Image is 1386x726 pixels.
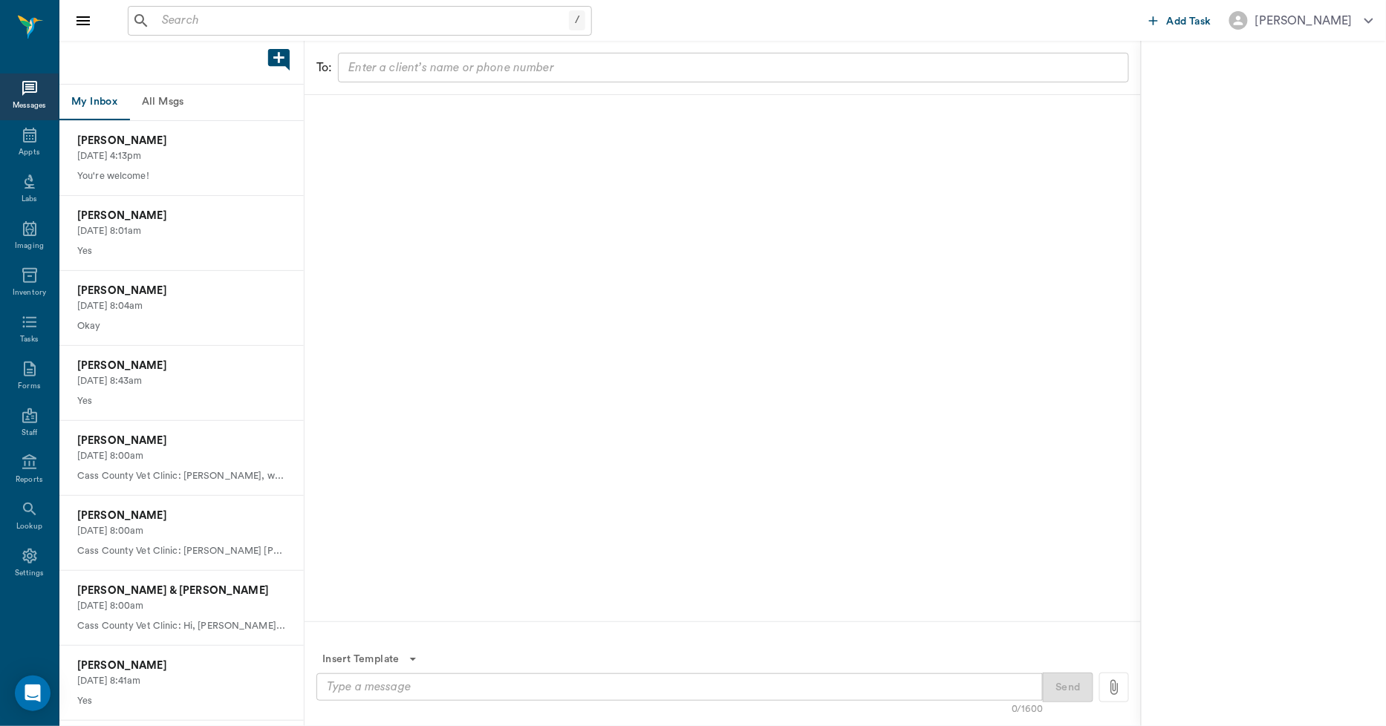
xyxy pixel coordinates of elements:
p: Yes [77,394,286,408]
button: Add Task [1143,7,1217,34]
div: Forms [18,381,40,392]
div: 0/1600 [1012,702,1043,716]
div: Imaging [15,241,44,252]
p: [DATE] 8:00am [77,524,286,538]
button: Insert Template [316,646,423,673]
p: [PERSON_NAME] [77,508,286,524]
input: Enter a client’s name or phone number [342,57,1122,78]
div: / [569,10,585,30]
p: [DATE] 8:04am [77,299,286,313]
p: [PERSON_NAME] [77,358,286,374]
div: Staff [22,428,37,439]
p: [PERSON_NAME] [77,283,286,299]
p: [PERSON_NAME] [77,433,286,449]
div: Labs [22,194,37,205]
p: [DATE] 8:00am [77,449,286,463]
input: Search [156,10,569,31]
p: Cass County Vet Clinic: [PERSON_NAME], we look forward to seeing you and [PERSON_NAME] [DATE][DAT... [77,469,286,483]
button: [PERSON_NAME] [1217,7,1385,34]
div: To: [316,59,332,76]
p: [DATE] 8:41am [77,674,286,688]
p: [PERSON_NAME] [77,208,286,224]
p: You're welcome! [77,169,286,183]
button: Close drawer [68,6,98,36]
p: [DATE] 4:13pm [77,149,286,163]
p: [PERSON_NAME] [77,133,286,149]
p: Okay [77,319,286,333]
div: Tasks [20,334,39,345]
p: [PERSON_NAME] & [PERSON_NAME] [77,583,286,599]
div: [PERSON_NAME] [1255,12,1353,30]
p: Cass County Vet Clinic: [PERSON_NAME] [PERSON_NAME], we look forward to seeing you and Cheeto [DA... [77,544,286,558]
button: All Msgs [129,85,196,120]
div: Message tabs [59,85,304,120]
p: Yes [77,244,286,258]
div: Inventory [13,287,46,298]
button: My Inbox [59,85,129,120]
p: [DATE] 8:01am [77,224,286,238]
p: Cass County Vet Clinic: Hi, [PERSON_NAME] & [PERSON_NAME] [PERSON_NAME] is due for the following ... [77,619,286,633]
p: [PERSON_NAME] [77,658,286,674]
div: Settings [15,568,45,579]
div: Open Intercom Messenger [15,676,51,711]
div: Reports [16,474,43,485]
p: Yes [77,694,286,708]
div: Lookup [16,521,42,532]
div: Messages [13,100,47,111]
p: [DATE] 8:43am [77,374,286,388]
p: [DATE] 8:00am [77,599,286,613]
div: Appts [19,147,39,158]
